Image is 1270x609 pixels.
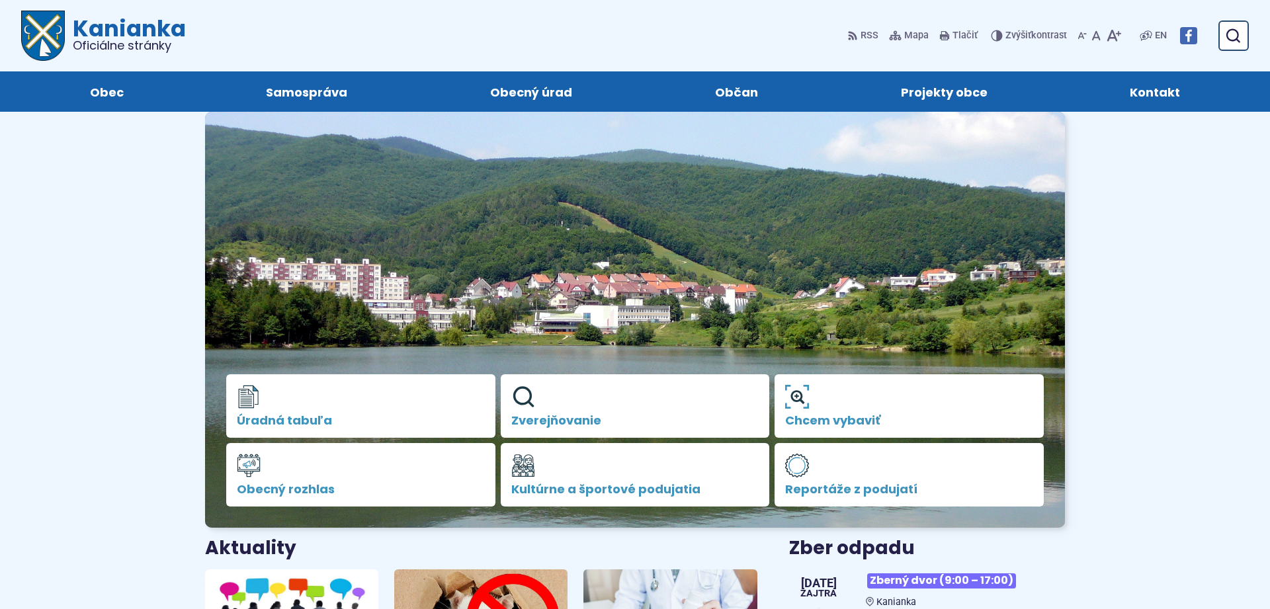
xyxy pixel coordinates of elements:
[861,28,878,44] span: RSS
[847,22,881,50] a: RSS
[785,414,1033,427] span: Chcem vybaviť
[32,71,182,112] a: Obec
[208,71,406,112] a: Samospráva
[876,596,916,608] span: Kanianka
[511,414,759,427] span: Zverejňovanie
[775,443,1044,507] a: Reportáže z podujatí
[237,483,485,496] span: Obecný rozhlas
[657,71,816,112] a: Občan
[65,17,186,52] h1: Kanianka
[1089,22,1103,50] button: Nastaviť pôvodnú veľkosť písma
[904,28,929,44] span: Mapa
[1155,28,1167,44] span: EN
[886,22,931,50] a: Mapa
[511,483,759,496] span: Kultúrne a športové podujatia
[21,11,65,61] img: Prejsť na domovskú stránku
[490,71,572,112] span: Obecný úrad
[785,483,1033,496] span: Reportáže z podujatí
[73,40,186,52] span: Oficiálne stránky
[991,22,1070,50] button: Zvýšiťkontrast
[237,414,485,427] span: Úradná tabuľa
[1180,27,1197,44] img: Prejsť na Facebook stránku
[226,374,495,438] a: Úradná tabuľa
[901,71,988,112] span: Projekty obce
[1152,28,1169,44] a: EN
[789,538,1065,559] h3: Zber odpadu
[789,568,1065,608] a: Zberný dvor (9:00 – 17:00) Kanianka [DATE] Zajtra
[501,374,770,438] a: Zverejňovanie
[1072,71,1238,112] a: Kontakt
[90,71,124,112] span: Obec
[843,71,1046,112] a: Projekty obce
[715,71,758,112] span: Občan
[501,443,770,507] a: Kultúrne a športové podujatia
[937,22,980,50] button: Tlačiť
[1005,30,1067,42] span: kontrast
[21,11,186,61] a: Logo Kanianka, prejsť na domovskú stránku.
[775,374,1044,438] a: Chcem vybaviť
[205,538,296,559] h3: Aktuality
[952,30,978,42] span: Tlačiť
[266,71,347,112] span: Samospráva
[1075,22,1089,50] button: Zmenšiť veľkosť písma
[1103,22,1124,50] button: Zväčšiť veľkosť písma
[226,443,495,507] a: Obecný rozhlas
[867,573,1016,589] span: Zberný dvor (9:00 – 17:00)
[432,71,630,112] a: Obecný úrad
[1130,71,1180,112] span: Kontakt
[800,589,837,598] span: Zajtra
[800,577,837,589] span: [DATE]
[1005,30,1031,41] span: Zvýšiť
